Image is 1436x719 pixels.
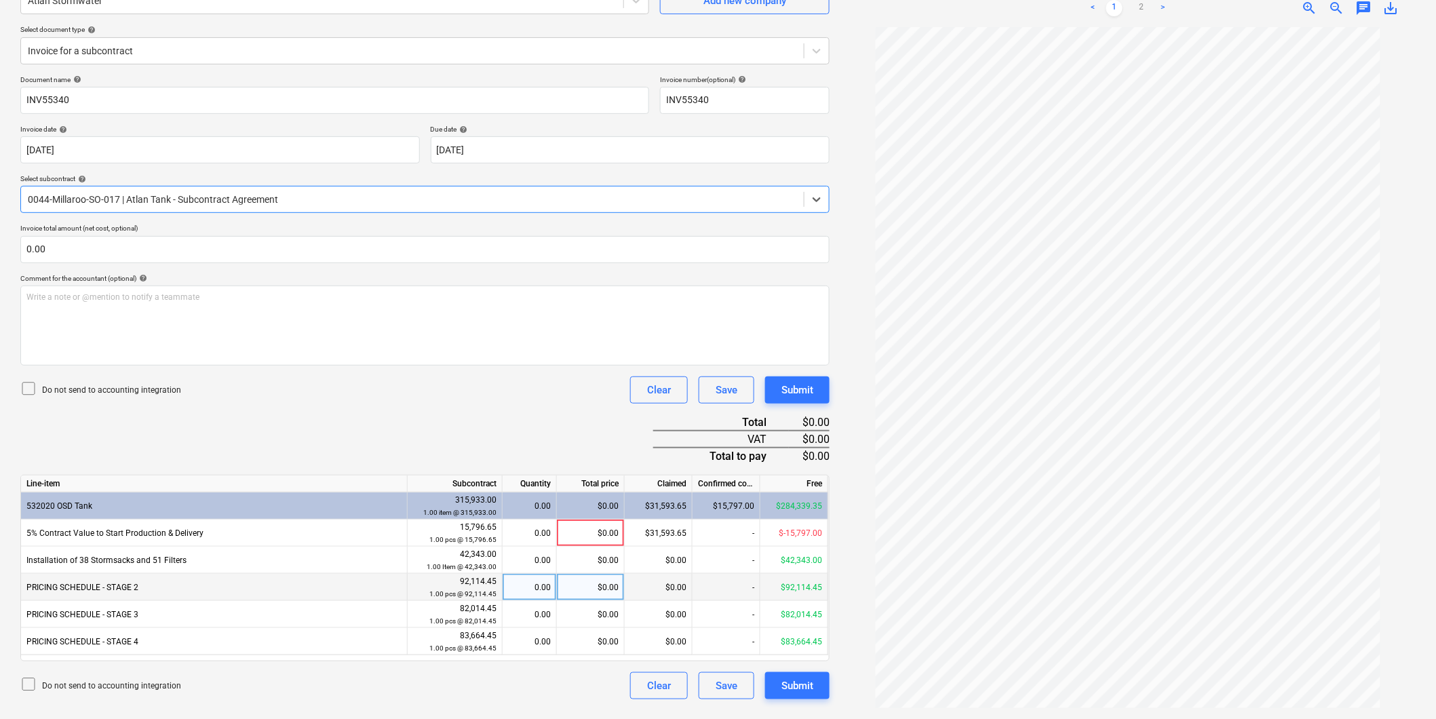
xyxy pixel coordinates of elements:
div: Free [760,475,828,492]
small: 1.00 pcs @ 92,114.45 [429,590,497,598]
input: Invoice date not specified [20,136,420,163]
p: Do not send to accounting integration [42,680,181,692]
div: $0.00 [557,520,625,547]
small: 1.00 pcs @ 83,664.45 [429,644,497,652]
div: 92,114.45 [413,575,497,600]
button: Clear [630,672,688,699]
div: $0.00 [557,492,625,520]
div: Invoice number (optional) [660,75,830,84]
small: 1.00 item @ 315,933.00 [423,509,497,516]
span: help [71,75,81,83]
small: 1.00 pcs @ 15,796.65 [429,536,497,543]
div: Save [716,677,737,695]
div: VAT [653,431,789,448]
div: 83,664.45 [413,629,497,655]
div: 0.00 [508,520,551,547]
span: 5% Contract Value to Start Production & Delivery [26,528,203,538]
div: $82,014.45 [760,601,828,628]
div: Total price [557,475,625,492]
div: 82,014.45 [413,602,497,627]
div: $0.00 [557,574,625,601]
div: 315,933.00 [413,494,497,519]
div: $31,593.65 [625,520,693,547]
div: - [693,547,760,574]
div: - [693,601,760,628]
div: $0.00 [789,431,830,448]
span: PRICING SCHEDULE - STAGE 2 [26,583,138,592]
div: Total [653,414,789,431]
p: Invoice total amount (net cost, optional) [20,224,830,235]
div: 0.00 [508,628,551,655]
div: $0.00 [557,628,625,655]
div: Submit [781,381,813,399]
button: Submit [765,376,830,404]
span: 532020 OSD Tank [26,501,92,511]
input: Invoice number [660,87,830,114]
div: 0.00 [508,547,551,574]
input: Due date not specified [431,136,830,163]
button: Save [699,376,754,404]
span: PRICING SCHEDULE - STAGE 3 [26,610,138,619]
div: Submit [781,677,813,695]
span: Installation of 38 Stormsacks and 51 Filters [26,556,187,565]
div: $0.00 [625,574,693,601]
div: $0.00 [789,448,830,464]
div: $0.00 [625,601,693,628]
div: Save [716,381,737,399]
div: 0.00 [508,574,551,601]
p: Do not send to accounting integration [42,385,181,396]
div: $0.00 [625,547,693,574]
div: Confirmed costs [693,475,760,492]
div: Claimed [625,475,693,492]
button: Submit [765,672,830,699]
div: Subcontract [408,475,503,492]
div: 0.00 [508,601,551,628]
small: 1.00 Item @ 42,343.00 [427,563,497,570]
div: - [693,574,760,601]
span: help [735,75,746,83]
div: 42,343.00 [413,548,497,573]
div: $0.00 [557,601,625,628]
span: help [85,26,96,34]
div: Document name [20,75,649,84]
div: $42,343.00 [760,547,828,574]
div: Line-item [21,475,408,492]
div: $15,797.00 [693,492,760,520]
div: Total to pay [653,448,789,464]
div: 0.00 [508,492,551,520]
div: $0.00 [789,414,830,431]
button: Save [699,672,754,699]
button: Clear [630,376,688,404]
div: Comment for the accountant (optional) [20,274,830,283]
div: $0.00 [557,547,625,574]
span: PRICING SCHEDULE - STAGE 4 [26,637,138,646]
div: $-15,797.00 [760,520,828,547]
span: help [56,125,67,134]
small: 1.00 pcs @ 82,014.45 [429,617,497,625]
input: Document name [20,87,649,114]
div: $92,114.45 [760,574,828,601]
div: - [693,628,760,655]
div: $31,593.65 [625,492,693,520]
div: Quantity [503,475,557,492]
div: - [693,520,760,547]
div: Due date [431,125,830,134]
span: help [75,175,86,183]
div: Select document type [20,25,830,34]
div: Invoice date [20,125,420,134]
div: Select subcontract [20,174,830,183]
div: Clear [647,677,671,695]
span: help [136,274,147,282]
div: $0.00 [625,628,693,655]
div: $284,339.35 [760,492,828,520]
input: Invoice total amount (net cost, optional) [20,236,830,263]
div: $83,664.45 [760,628,828,655]
span: help [457,125,468,134]
div: Clear [647,381,671,399]
div: 15,796.65 [413,521,497,546]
